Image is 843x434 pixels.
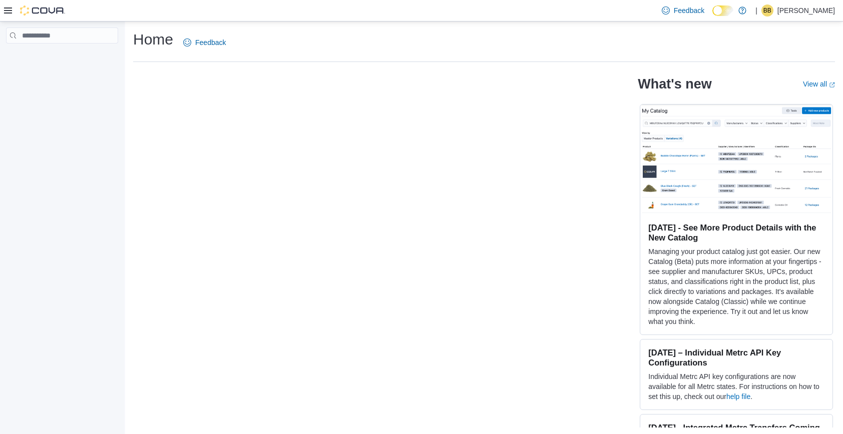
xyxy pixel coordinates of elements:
[638,76,711,92] h2: What's new
[763,4,771,16] span: BB
[648,246,824,326] p: Managing your product catalog just got easier. Our new Catalog (Beta) puts more information at yo...
[6,45,118,69] nav: Complex example
[726,392,750,400] a: help file
[712,16,713,16] span: Dark Mode
[755,4,757,16] p: |
[712,5,733,16] input: Dark Mode
[777,4,835,16] p: [PERSON_NAME]
[829,82,835,88] svg: External link
[179,32,230,52] a: Feedback
[20,5,65,15] img: Cova
[658,0,708,20] a: Feedback
[648,347,824,367] h3: [DATE] – Individual Metrc API Key Configurations
[648,222,824,242] h3: [DATE] - See More Product Details with the New Catalog
[761,4,773,16] div: Brandon Blount
[133,29,173,49] h1: Home
[195,37,226,47] span: Feedback
[803,80,835,88] a: View allExternal link
[648,371,824,401] p: Individual Metrc API key configurations are now available for all Metrc states. For instructions ...
[674,5,704,15] span: Feedback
